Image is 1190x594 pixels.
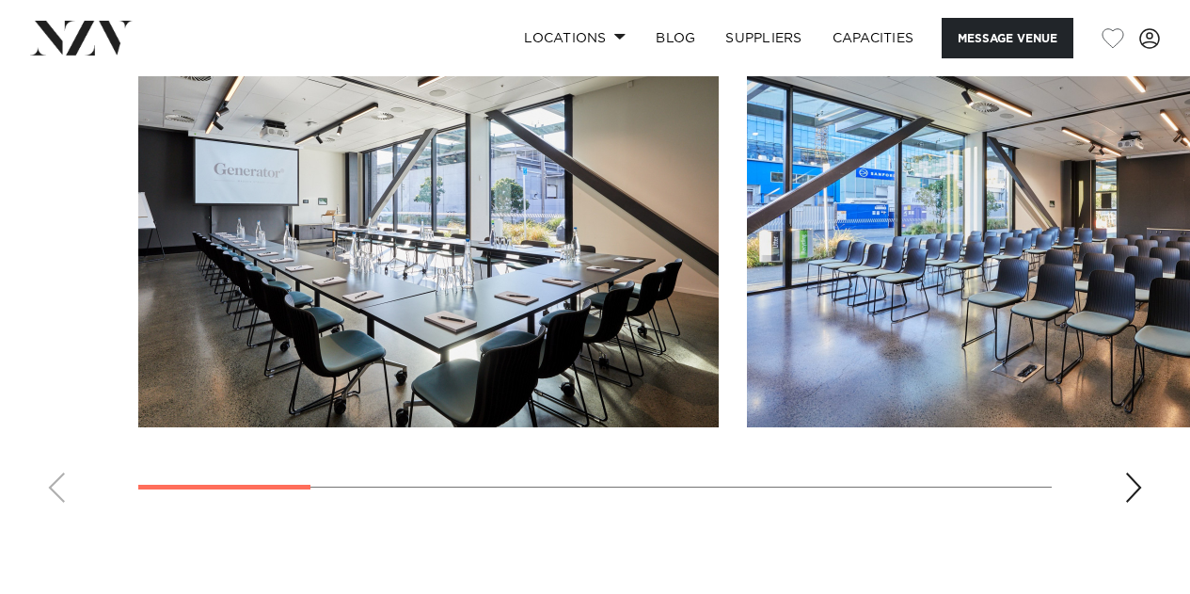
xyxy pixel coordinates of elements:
img: nzv-logo.png [30,21,133,55]
swiper-slide: 1 / 8 [138,1,719,427]
a: BLOG [641,18,710,58]
a: Capacities [817,18,929,58]
a: SUPPLIERS [710,18,817,58]
a: Locations [509,18,641,58]
button: Message Venue [942,18,1073,58]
